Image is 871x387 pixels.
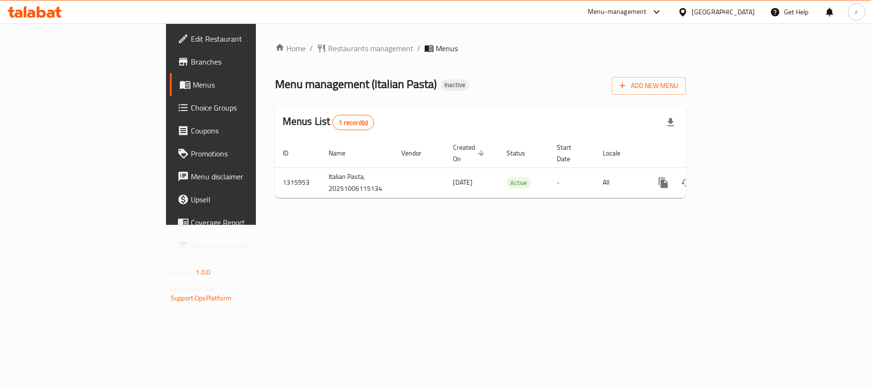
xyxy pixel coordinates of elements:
[588,6,647,18] div: Menu-management
[557,142,584,165] span: Start Date
[652,171,675,194] button: more
[171,292,232,304] a: Support.OpsPlatform
[317,43,413,54] a: Restaurants management
[171,266,194,278] span: Version:
[191,171,304,182] span: Menu disclaimer
[507,177,531,188] span: Active
[275,73,437,95] span: Menu management ( Italian Pasta )
[191,125,304,136] span: Coupons
[453,142,487,165] span: Created On
[401,147,434,159] span: Vendor
[170,188,311,211] a: Upsell
[191,102,304,113] span: Choice Groups
[507,147,538,159] span: Status
[333,118,374,127] span: 1 record(s)
[329,147,358,159] span: Name
[441,79,469,91] div: Inactive
[692,7,755,17] div: [GEOGRAPHIC_DATA]
[417,43,420,54] li: /
[191,56,304,67] span: Branches
[170,27,311,50] a: Edit Restaurant
[619,80,678,92] span: Add New Menu
[170,73,311,96] a: Menus
[328,43,413,54] span: Restaurants management
[191,240,304,251] span: Grocery Checklist
[170,50,311,73] a: Branches
[170,142,311,165] a: Promotions
[675,171,698,194] button: Change Status
[191,217,304,228] span: Coverage Report
[191,148,304,159] span: Promotions
[659,111,682,134] div: Export file
[170,165,311,188] a: Menu disclaimer
[171,282,215,295] span: Get support on:
[453,176,473,188] span: [DATE]
[436,43,458,54] span: Menus
[441,81,469,89] span: Inactive
[275,43,686,54] nav: breadcrumb
[191,33,304,44] span: Edit Restaurant
[595,167,644,198] td: All
[283,114,374,130] h2: Menus List
[644,139,751,168] th: Actions
[191,194,304,205] span: Upsell
[283,147,301,159] span: ID
[855,7,858,17] span: r
[612,77,686,95] button: Add New Menu
[170,119,311,142] a: Coupons
[275,139,751,198] table: enhanced table
[170,211,311,234] a: Coverage Report
[170,234,311,257] a: Grocery Checklist
[196,266,210,278] span: 1.0.0
[170,96,311,119] a: Choice Groups
[332,115,374,130] div: Total records count
[321,167,394,198] td: Italian Pasta, 20251006115134
[549,167,595,198] td: -
[193,79,304,90] span: Menus
[603,147,633,159] span: Locale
